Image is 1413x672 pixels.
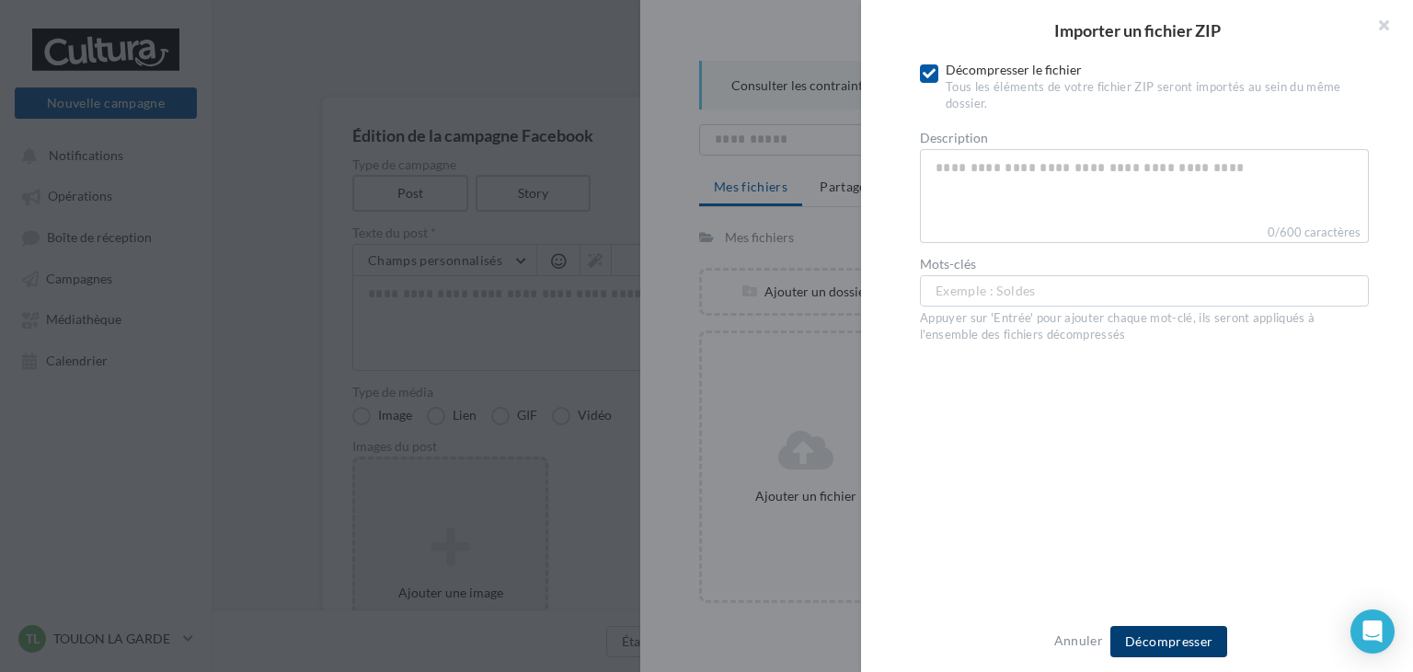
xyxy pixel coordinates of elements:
span: Décompresser [1125,633,1212,649]
button: Décompresser [1110,626,1227,657]
h2: Importer un fichier ZIP [890,22,1384,39]
label: Description [920,132,1369,145]
span: Exemple : Soldes [936,281,1036,301]
div: Tous les éléments de votre fichier ZIP seront importés au sein du même dossier. [946,79,1369,112]
div: Décompresser le fichier [946,61,1369,112]
div: Open Intercom Messenger [1350,609,1395,654]
label: 0/600 caractères [920,223,1369,243]
span: Appuyer sur 'Entrée' pour ajouter chaque mot-clé, ils seront appliqués à l'ensemble des fichiers ... [920,310,1315,342]
button: Annuler [1047,630,1110,652]
label: Mots-clés [920,258,1369,271]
